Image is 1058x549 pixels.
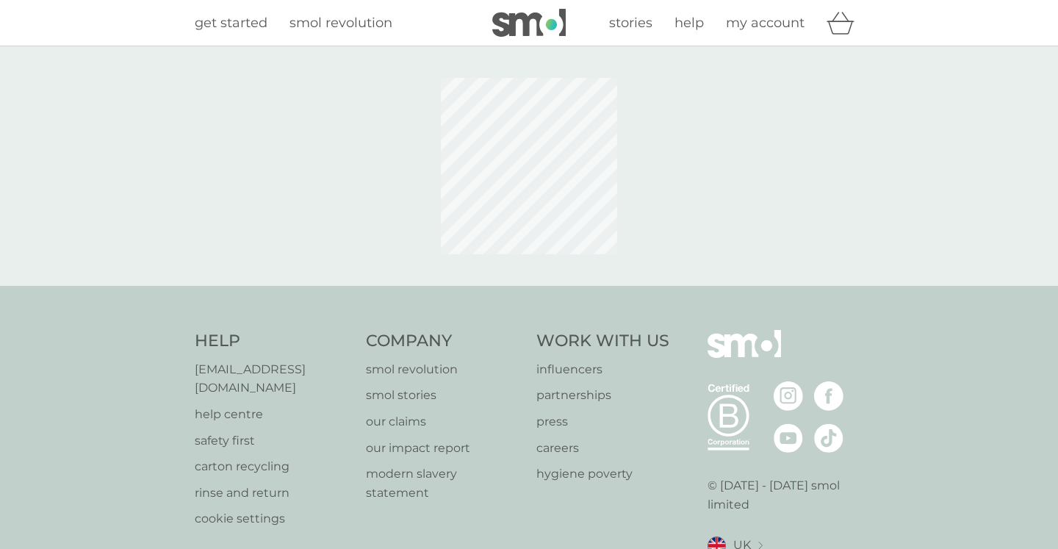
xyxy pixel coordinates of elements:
img: visit the smol Tiktok page [814,423,843,453]
a: press [536,412,669,431]
a: help centre [195,405,351,424]
span: help [674,15,704,31]
img: smol [492,9,566,37]
a: influencers [536,360,669,379]
a: rinse and return [195,484,351,503]
a: hygiene poverty [536,464,669,484]
a: my account [726,12,805,34]
p: © [DATE] - [DATE] smol limited [708,476,864,514]
a: our impact report [366,439,522,458]
a: careers [536,439,669,458]
a: modern slavery statement [366,464,522,502]
a: smol revolution [366,360,522,379]
span: smol revolution [289,15,392,31]
a: our claims [366,412,522,431]
img: visit the smol Instagram page [774,381,803,411]
a: safety first [195,431,351,451]
div: basket [827,8,863,37]
img: visit the smol Youtube page [774,423,803,453]
h4: Help [195,330,351,353]
span: my account [726,15,805,31]
a: smol revolution [289,12,392,34]
img: visit the smol Facebook page [814,381,843,411]
a: partnerships [536,386,669,405]
h4: Company [366,330,522,353]
span: get started [195,15,267,31]
a: smol stories [366,386,522,405]
a: [EMAIL_ADDRESS][DOMAIN_NAME] [195,360,351,398]
a: carton recycling [195,457,351,476]
a: cookie settings [195,509,351,528]
h4: Work With Us [536,330,669,353]
a: get started [195,12,267,34]
img: smol [708,330,781,380]
a: stories [609,12,652,34]
span: stories [609,15,652,31]
a: help [674,12,704,34]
